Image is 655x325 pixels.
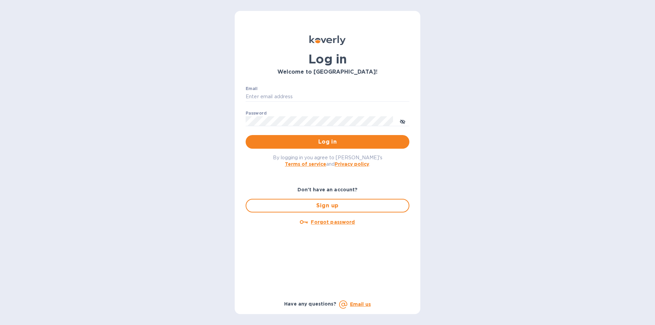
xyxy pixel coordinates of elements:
[251,138,404,146] span: Log in
[246,92,409,102] input: Enter email address
[396,114,409,128] button: toggle password visibility
[246,69,409,75] h3: Welcome to [GEOGRAPHIC_DATA]!
[246,52,409,66] h1: Log in
[309,35,346,45] img: Koverly
[246,87,258,91] label: Email
[284,301,336,307] b: Have any questions?
[350,301,371,307] a: Email us
[311,219,355,225] u: Forgot password
[273,155,382,167] span: By logging in you agree to [PERSON_NAME]'s and .
[246,135,409,149] button: Log in
[246,199,409,212] button: Sign up
[252,202,403,210] span: Sign up
[297,187,358,192] b: Don't have an account?
[335,161,369,167] a: Privacy policy
[246,111,266,115] label: Password
[285,161,326,167] a: Terms of service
